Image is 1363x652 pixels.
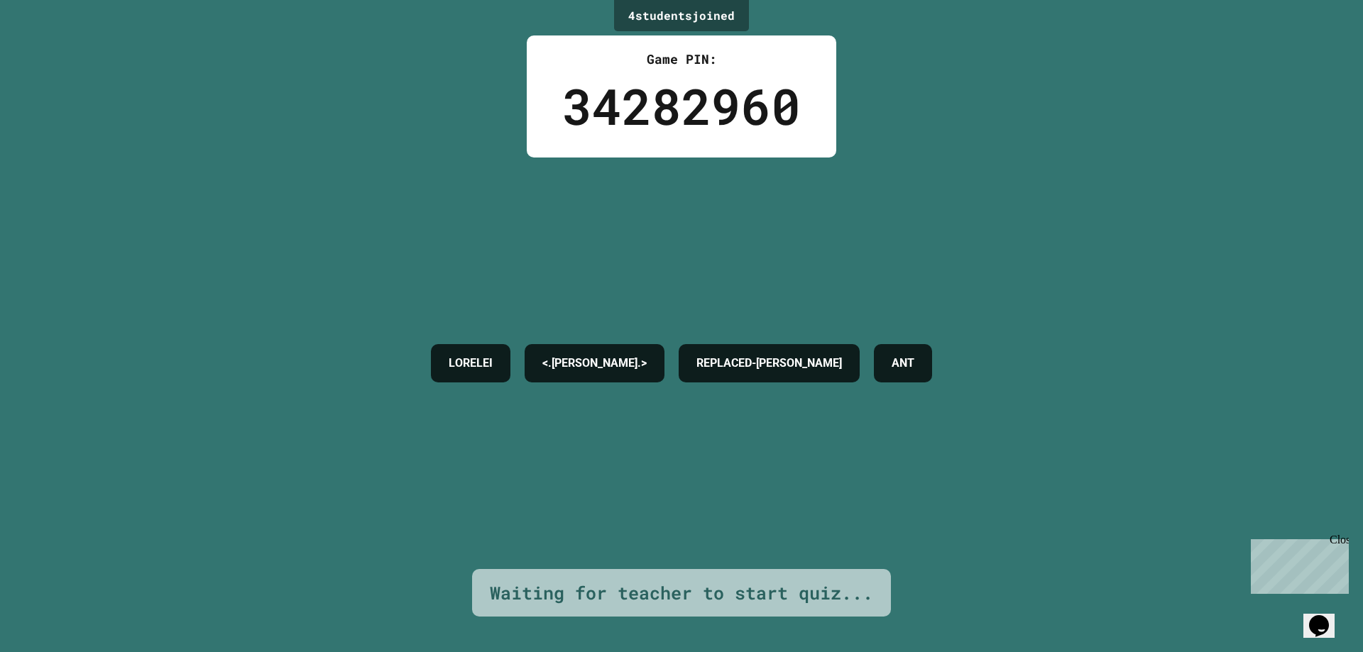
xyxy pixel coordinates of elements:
h4: <.[PERSON_NAME].> [542,355,647,372]
h4: REPLACED-[PERSON_NAME] [696,355,842,372]
h4: ANT [892,355,914,372]
div: 34282960 [562,69,801,143]
h4: LORELEI [449,355,493,372]
iframe: chat widget [1245,534,1349,594]
iframe: chat widget [1303,595,1349,638]
div: Game PIN: [562,50,801,69]
div: Waiting for teacher to start quiz... [490,580,873,607]
div: Chat with us now!Close [6,6,98,90]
